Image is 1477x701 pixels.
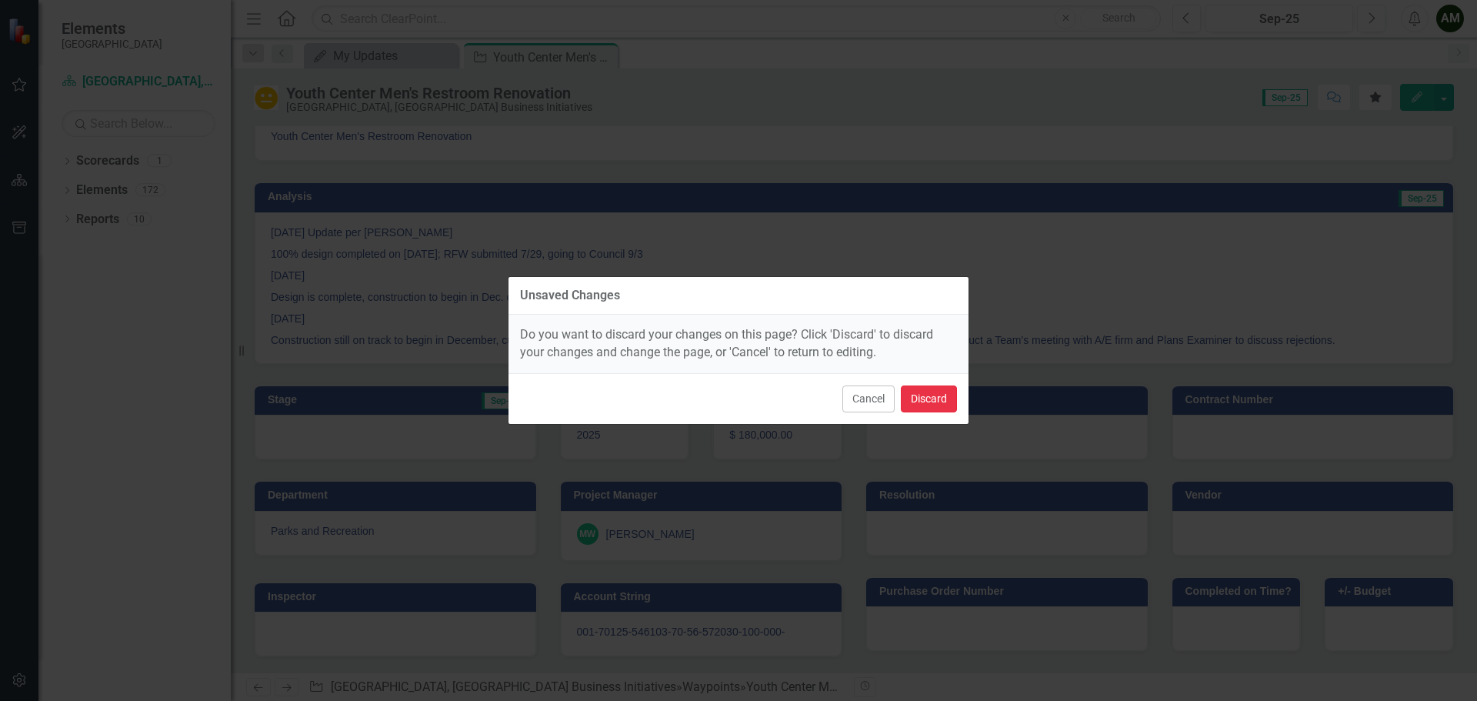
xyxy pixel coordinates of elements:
[520,289,620,302] div: Unsaved Changes
[4,35,1001,53] p: 100% design completed on [DATE]; RFW submitted 7/29, going to Council 9/3
[4,158,1001,195] p: Construction still on track to begin in December, currently in permitting (BLDC25-000454). A/E fi...
[4,127,1001,145] p: [DATE]
[4,65,1001,84] p: [DATE]
[4,96,1001,115] p: Design is complete, construction to begin in Dec. currently in permitting process.
[842,386,895,412] button: Cancel
[4,4,1001,22] p: [DATE] Update per [PERSON_NAME]
[901,386,957,412] button: Discard
[508,315,969,373] div: Do you want to discard your changes on this page? Click 'Discard' to discard your changes and cha...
